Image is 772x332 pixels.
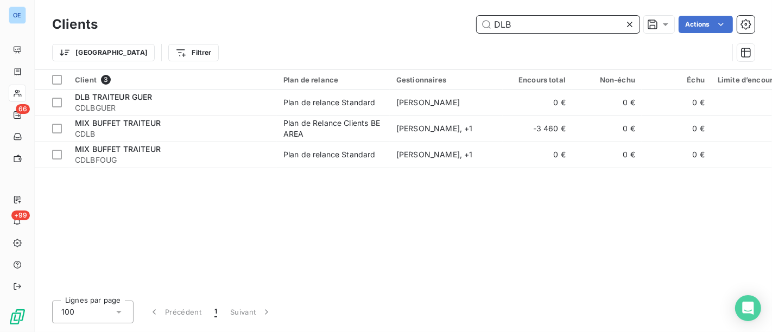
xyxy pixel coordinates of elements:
[75,129,270,139] span: CDLB
[396,98,460,107] span: [PERSON_NAME]
[642,90,711,116] td: 0 €
[679,16,733,33] button: Actions
[61,307,74,317] span: 100
[477,16,640,33] input: Rechercher
[214,307,217,317] span: 1
[52,15,98,34] h3: Clients
[224,301,279,323] button: Suivant
[283,75,383,84] div: Plan de relance
[52,44,155,61] button: [GEOGRAPHIC_DATA]
[648,75,705,84] div: Échu
[572,116,642,142] td: 0 €
[75,92,153,101] span: DLB TRAITEUR GUER
[16,104,30,114] span: 66
[9,308,26,325] img: Logo LeanPay
[9,7,26,24] div: OE
[101,75,111,85] span: 3
[396,123,496,134] div: [PERSON_NAME] , + 1
[509,75,566,84] div: Encours total
[168,44,218,61] button: Filtrer
[642,142,711,168] td: 0 €
[75,155,270,165] span: CDLBFOUG
[75,75,97,84] span: Client
[283,118,383,139] div: Plan de Relance Clients BE AREA
[142,301,208,323] button: Précédent
[572,142,642,168] td: 0 €
[396,149,496,160] div: [PERSON_NAME] , + 1
[503,142,572,168] td: 0 €
[75,144,161,154] span: MIX BUFFET TRAITEUR
[396,75,496,84] div: Gestionnaires
[283,149,376,160] div: Plan de relance Standard
[503,90,572,116] td: 0 €
[75,118,161,127] span: MIX BUFFET TRAITEUR
[579,75,635,84] div: Non-échu
[735,295,761,321] div: Open Intercom Messenger
[572,90,642,116] td: 0 €
[283,97,376,108] div: Plan de relance Standard
[75,103,270,113] span: CDLBGUER
[11,210,30,220] span: +99
[208,301,224,323] button: 1
[642,116,711,142] td: 0 €
[503,116,572,142] td: -3 460 €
